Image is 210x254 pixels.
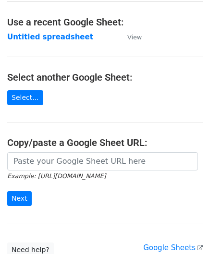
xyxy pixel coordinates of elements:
[7,172,106,180] small: Example: [URL][DOMAIN_NAME]
[7,152,198,170] input: Paste your Google Sheet URL here
[162,208,210,254] iframe: Chat Widget
[7,90,43,105] a: Select...
[7,137,203,148] h4: Copy/paste a Google Sheet URL:
[7,72,203,83] h4: Select another Google Sheet:
[118,33,142,41] a: View
[7,33,93,41] a: Untitled spreadsheet
[7,16,203,28] h4: Use a recent Google Sheet:
[127,34,142,41] small: View
[7,191,32,206] input: Next
[143,243,203,252] a: Google Sheets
